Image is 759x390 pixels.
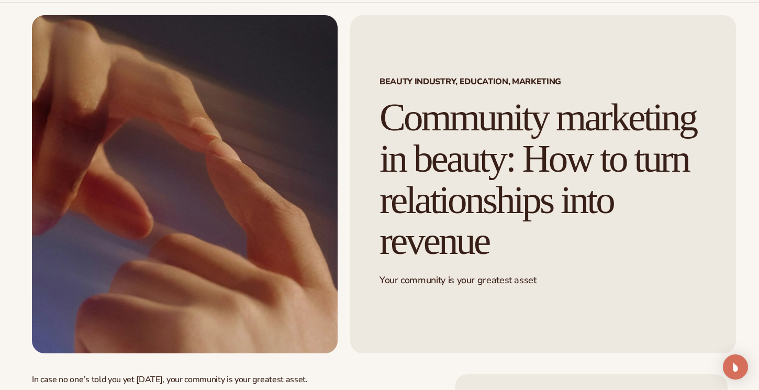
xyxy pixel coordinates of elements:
span: Beauty Industry, Education, Marketing [379,77,707,86]
span: In case no one’s told you yet [DATE], your community is your greatest asset. [32,374,308,385]
img: Close-up of two hands reaching toward each other with fingertips about to touch. [32,15,338,353]
p: Your community is your greatest asset [379,274,707,286]
div: Open Intercom Messenger [723,354,748,380]
h1: Community marketing in beauty: How to turn relationships into revenue [379,97,707,262]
